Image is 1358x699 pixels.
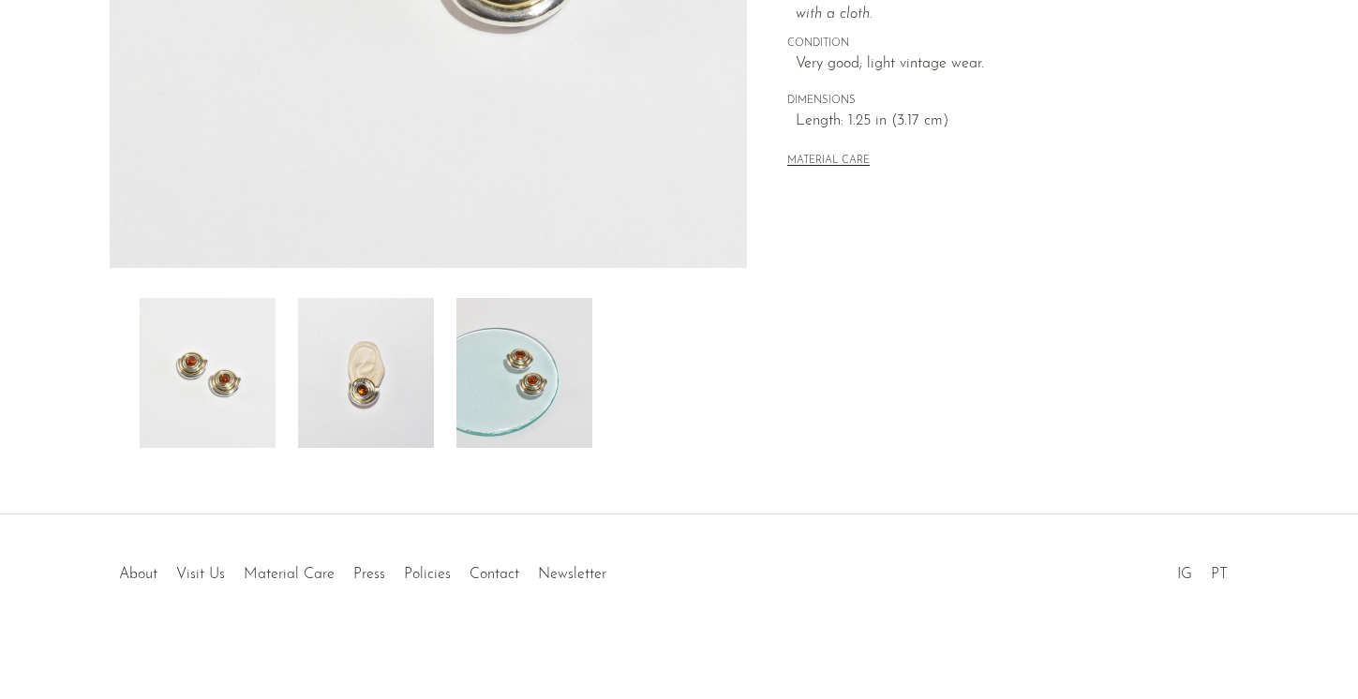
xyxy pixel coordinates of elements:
[787,93,1209,110] span: DIMENSIONS
[787,155,870,169] button: MATERIAL CARE
[353,567,385,582] a: Press
[1168,552,1237,587] ul: Social Medias
[176,567,225,582] a: Visit Us
[787,36,1209,52] span: CONDITION
[140,298,276,448] img: Two-Tone Amber Earrings
[119,567,157,582] a: About
[470,567,519,582] a: Contact
[456,298,592,448] img: Two-Tone Amber Earrings
[1177,567,1192,582] a: IG
[244,567,335,582] a: Material Care
[298,298,434,448] img: Two-Tone Amber Earrings
[796,52,1209,77] span: Very good; light vintage wear.
[404,567,451,582] a: Policies
[1211,567,1228,582] a: PT
[110,552,616,587] ul: Quick links
[796,110,1209,134] span: Length: 1.25 in (3.17 cm)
